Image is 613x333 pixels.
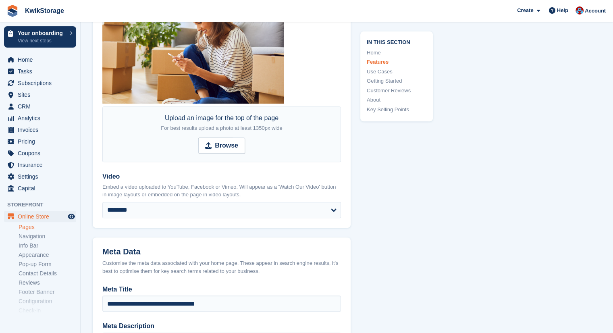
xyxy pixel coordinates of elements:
[4,66,76,77] a: menu
[215,141,238,150] strong: Browse
[19,288,76,296] a: Footer Banner
[4,89,76,100] a: menu
[161,113,282,133] div: Upload an image for the top of the page
[19,279,76,287] a: Reviews
[102,172,341,181] label: Video
[367,49,426,57] a: Home
[7,201,80,209] span: Storefront
[4,124,76,135] a: menu
[102,285,341,294] label: Meta Title
[19,242,76,250] a: Info Bar
[18,54,66,65] span: Home
[4,77,76,89] a: menu
[18,211,66,222] span: Online Store
[4,183,76,194] a: menu
[18,148,66,159] span: Coupons
[22,4,67,17] a: KwikStorage
[557,6,568,15] span: Help
[18,136,66,147] span: Pricing
[4,101,76,112] a: menu
[18,171,66,182] span: Settings
[367,68,426,76] a: Use Cases
[4,54,76,65] a: menu
[18,101,66,112] span: CRM
[102,183,341,199] p: Embed a video uploaded to YouTube, Facebook or Vimeo. Will appear as a 'Watch Our Video' button i...
[18,66,66,77] span: Tasks
[4,159,76,171] a: menu
[585,7,606,15] span: Account
[102,247,341,256] h2: Meta Data
[18,37,66,44] p: View next steps
[161,125,282,131] span: For best results upload a photo at least 1350px wide
[19,233,76,240] a: Navigation
[4,171,76,182] a: menu
[367,87,426,95] a: Customer Reviews
[4,148,76,159] a: menu
[18,183,66,194] span: Capital
[18,159,66,171] span: Insurance
[198,137,245,154] input: Browse
[19,298,76,305] a: Configuration
[367,38,426,46] span: In this section
[4,26,76,48] a: Your onboarding View next steps
[19,270,76,277] a: Contact Details
[18,89,66,100] span: Sites
[19,251,76,259] a: Appearance
[18,112,66,124] span: Analytics
[18,77,66,89] span: Subscriptions
[102,321,341,331] label: Meta Description
[517,6,533,15] span: Create
[18,124,66,135] span: Invoices
[19,260,76,268] a: Pop-up Form
[367,58,426,66] a: Features
[576,6,584,15] img: Georgie Harkus-Hodgson
[4,136,76,147] a: menu
[367,96,426,104] a: About
[18,30,66,36] p: Your onboarding
[367,106,426,114] a: Key Selling Points
[19,307,76,314] a: Check-in
[367,77,426,85] a: Getting Started
[6,5,19,17] img: stora-icon-8386f47178a22dfd0bd8f6a31ec36ba5ce8667c1dd55bd0f319d3a0aa187defe.svg
[4,112,76,124] a: menu
[102,259,341,275] div: Customise the meta data associated with your home page. These appear in search engine results, it...
[4,211,76,222] a: menu
[66,212,76,221] a: Preview store
[19,223,76,231] a: Pages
